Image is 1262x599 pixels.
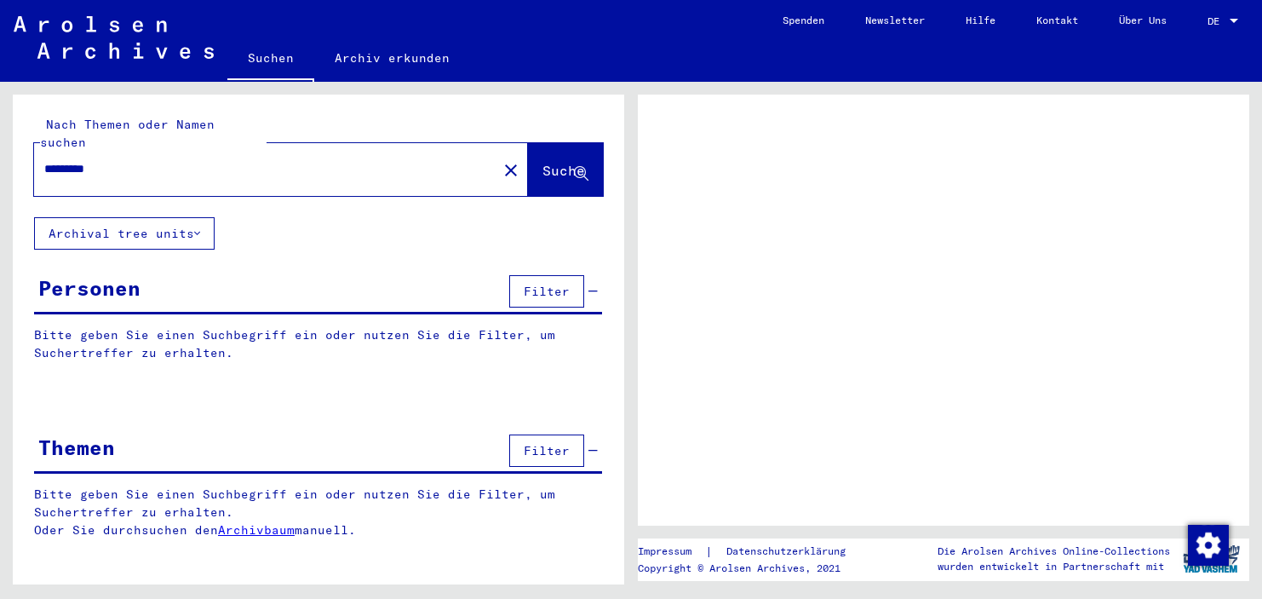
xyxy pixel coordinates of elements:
p: Copyright © Arolsen Archives, 2021 [638,561,866,576]
img: Zustimmung ändern [1188,525,1229,566]
a: Archivbaum [218,522,295,538]
p: Bitte geben Sie einen Suchbegriff ein oder nutzen Sie die Filter, um Suchertreffer zu erhalten. [34,326,602,362]
span: Filter [524,284,570,299]
img: Arolsen_neg.svg [14,16,214,59]
a: Archiv erkunden [314,37,470,78]
button: Clear [494,153,528,187]
div: | [638,543,866,561]
button: Archival tree units [34,217,215,250]
button: Suche [528,143,603,196]
mat-label: Nach Themen oder Namen suchen [40,117,215,150]
p: wurden entwickelt in Partnerschaft mit [938,559,1170,574]
div: Themen [38,432,115,463]
p: Die Arolsen Archives Online-Collections [938,544,1170,559]
img: yv_logo.png [1179,538,1243,580]
button: Filter [509,275,584,308]
div: Personen [38,273,141,303]
mat-icon: close [501,160,521,181]
button: Filter [509,435,584,467]
a: Suchen [227,37,314,82]
span: DE [1208,15,1226,27]
span: Filter [524,443,570,458]
p: Bitte geben Sie einen Suchbegriff ein oder nutzen Sie die Filter, um Suchertreffer zu erhalten. O... [34,486,603,539]
a: Impressum [638,543,705,561]
a: Datenschutzerklärung [713,543,866,561]
span: Suche [542,162,585,179]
